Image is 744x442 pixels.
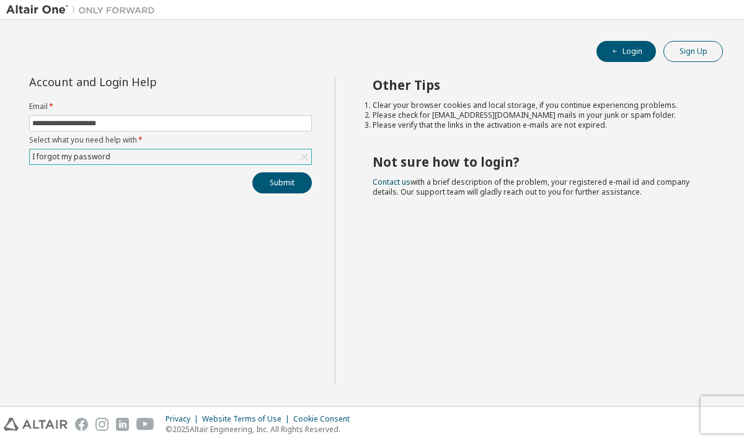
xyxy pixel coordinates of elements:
button: Sign Up [663,41,723,62]
img: youtube.svg [136,418,154,431]
img: linkedin.svg [116,418,129,431]
span: with a brief description of the problem, your registered e-mail id and company details. Our suppo... [373,177,689,197]
img: altair_logo.svg [4,418,68,431]
div: I forgot my password [30,150,112,164]
li: Clear your browser cookies and local storage, if you continue experiencing problems. [373,100,701,110]
div: Cookie Consent [293,414,357,424]
img: Altair One [6,4,161,16]
label: Email [29,102,312,112]
a: Contact us [373,177,410,187]
h2: Other Tips [373,77,701,93]
img: instagram.svg [95,418,108,431]
div: I forgot my password [30,149,311,164]
li: Please check for [EMAIL_ADDRESS][DOMAIN_NAME] mails in your junk or spam folder. [373,110,701,120]
label: Select what you need help with [29,135,312,145]
div: Privacy [166,414,202,424]
div: Account and Login Help [29,77,255,87]
button: Login [596,41,656,62]
button: Submit [252,172,312,193]
p: © 2025 Altair Engineering, Inc. All Rights Reserved. [166,424,357,435]
img: facebook.svg [75,418,88,431]
div: Website Terms of Use [202,414,293,424]
h2: Not sure how to login? [373,154,701,170]
li: Please verify that the links in the activation e-mails are not expired. [373,120,701,130]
